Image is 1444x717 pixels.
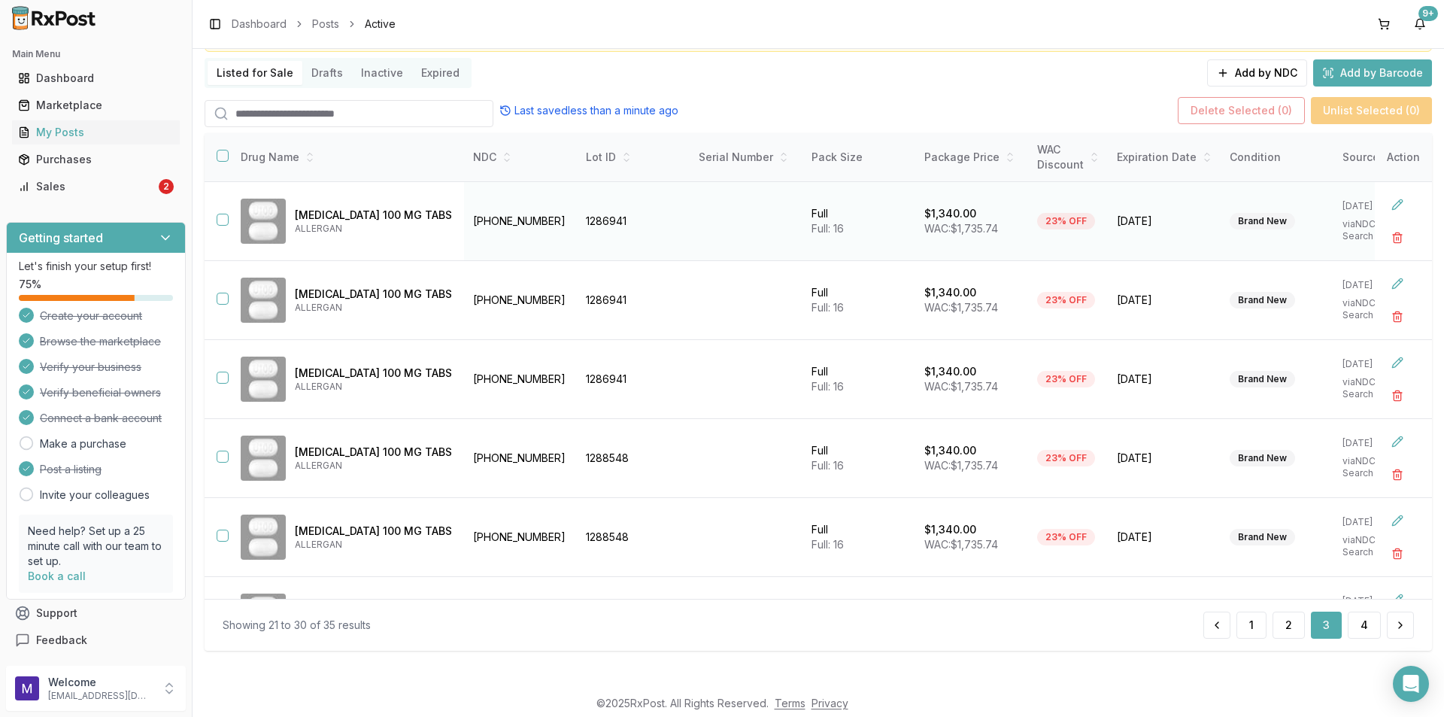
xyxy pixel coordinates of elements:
div: 23% OFF [1037,371,1095,387]
a: Invite your colleagues [40,488,150,503]
button: Edit [1384,428,1411,455]
button: My Posts [6,120,186,144]
p: [MEDICAL_DATA] 100 MG TABS [295,287,452,302]
span: [DATE] [1117,530,1212,545]
div: Lot ID [586,150,681,165]
p: Let's finish your setup first! [19,259,173,274]
div: Source [1342,150,1400,165]
div: NDC [473,150,568,165]
h2: Main Menu [12,48,180,60]
div: Expiration Date [1117,150,1212,165]
td: 1286941 [577,261,690,340]
p: via NDC Search [1342,297,1400,321]
p: [MEDICAL_DATA] 100 MG TABS [295,524,452,539]
td: Full [802,577,915,656]
button: Expired [412,61,469,85]
a: Dashboard [232,17,287,32]
td: [PHONE_NUMBER] [464,498,577,577]
div: Sales [18,179,156,194]
th: Condition [1221,133,1333,182]
td: [PHONE_NUMBER] [464,577,577,656]
span: Full: 16 [811,538,844,551]
a: Dashboard [12,65,180,92]
button: 2 [1273,612,1305,639]
p: ALLERGAN [295,539,452,551]
button: Listed for Sale [208,61,302,85]
nav: breadcrumb [232,17,396,32]
button: Delete [1384,303,1411,330]
p: [DATE] [1342,437,1400,449]
p: [MEDICAL_DATA] 100 MG TABS [295,366,452,381]
button: 9+ [1408,12,1432,36]
button: Marketplace [6,93,186,117]
span: WAC: $1,735.74 [924,301,998,314]
img: Ubrelvy 100 MG TABS [241,199,286,244]
p: Need help? Set up a 25 minute call with our team to set up. [28,524,164,569]
td: 1288548 [577,419,690,498]
div: Marketplace [18,98,174,113]
span: WAC: $1,735.74 [924,459,998,472]
p: $1,340.00 [924,522,976,537]
td: [PHONE_NUMBER] [464,419,577,498]
img: User avatar [15,676,39,700]
span: 75 % [19,277,41,292]
p: [MEDICAL_DATA] 100 MG TABS [295,208,452,223]
p: ALLERGAN [295,381,452,393]
div: Brand New [1230,450,1295,466]
img: Ubrelvy 100 MG TABS [241,515,286,560]
div: Package Price [924,150,1019,165]
button: Sales2 [6,175,186,199]
button: 4 [1348,612,1381,639]
button: 3 [1311,612,1342,639]
p: $1,340.00 [924,443,976,458]
span: Full: 16 [811,301,844,314]
a: Book a call [28,570,86,582]
td: 1286941 [577,182,690,261]
button: Edit [1384,586,1411,613]
div: 23% OFF [1037,450,1095,466]
div: WAC Discount [1037,142,1099,172]
button: Dashboard [6,66,186,90]
div: Dashboard [18,71,174,86]
span: Active [365,17,396,32]
button: Drafts [302,61,352,85]
th: Pack Size [802,133,915,182]
img: Ubrelvy 100 MG TABS [241,594,286,639]
td: 1288548 [577,498,690,577]
p: ALLERGAN [295,460,452,472]
a: Terms [775,697,805,709]
div: My Posts [18,125,174,140]
div: Last saved less than a minute ago [499,103,678,118]
td: 1286941 [577,340,690,419]
div: 9+ [1418,6,1438,21]
p: ALLERGAN [295,302,452,314]
p: [EMAIL_ADDRESS][DOMAIN_NAME] [48,690,153,702]
span: [DATE] [1117,451,1212,466]
span: Full: 16 [811,459,844,472]
td: [PHONE_NUMBER] [464,182,577,261]
td: Full [802,261,915,340]
img: Ubrelvy 100 MG TABS [241,357,286,402]
p: [DATE] [1342,516,1400,528]
a: Privacy [811,697,848,709]
span: Connect a bank account [40,411,162,426]
div: Showing 21 to 30 of 35 results [223,618,371,633]
a: 1 [1236,612,1267,639]
button: Support [6,600,186,627]
td: Full [802,182,915,261]
p: Welcome [48,675,153,690]
th: Action [1375,133,1432,182]
img: RxPost Logo [6,6,102,30]
a: Make a purchase [40,436,126,451]
img: Ubrelvy 100 MG TABS [241,436,286,481]
p: $1,340.00 [924,364,976,379]
div: 2 [159,179,174,194]
span: Browse the marketplace [40,334,161,349]
button: Delete [1384,461,1411,488]
p: $1,340.00 [924,285,976,300]
td: Full [802,419,915,498]
span: Post a listing [40,462,102,477]
div: Drug Name [241,150,452,165]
